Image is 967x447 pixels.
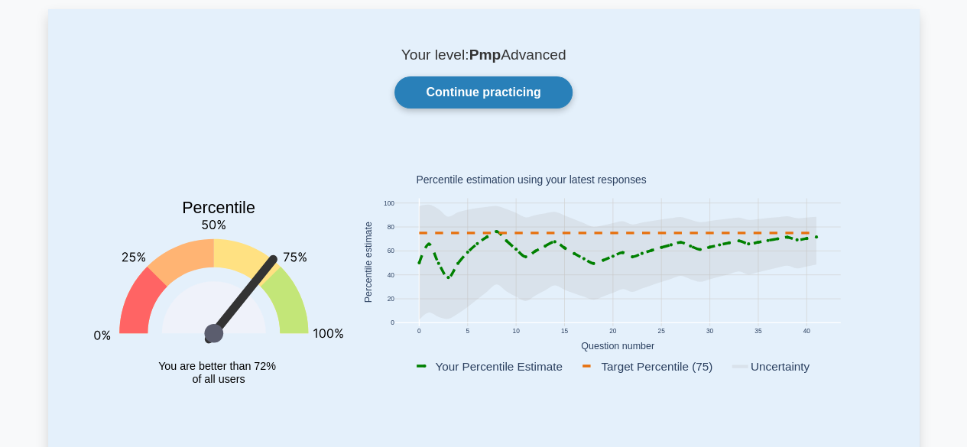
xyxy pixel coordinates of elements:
text: Percentile estimate [362,222,373,303]
text: 0 [391,319,394,327]
text: 5 [466,327,469,335]
text: Percentile [182,199,255,217]
text: 15 [560,327,568,335]
b: Pmp [469,47,501,63]
text: 20 [609,327,617,335]
text: 0 [417,327,420,335]
text: 80 [387,223,394,231]
text: Question number [581,341,654,351]
text: 60 [387,248,394,255]
tspan: You are better than 72% [158,360,276,372]
text: 20 [387,295,394,303]
p: Your level: Advanced [85,46,883,64]
a: Continue practicing [394,76,572,109]
text: 40 [387,271,394,279]
text: 25 [657,327,665,335]
tspan: of all users [192,374,245,386]
text: 10 [512,327,520,335]
text: Percentile estimation using your latest responses [416,174,646,186]
text: 30 [706,327,713,335]
text: 40 [803,327,810,335]
text: 100 [383,199,394,207]
text: 35 [754,327,762,335]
